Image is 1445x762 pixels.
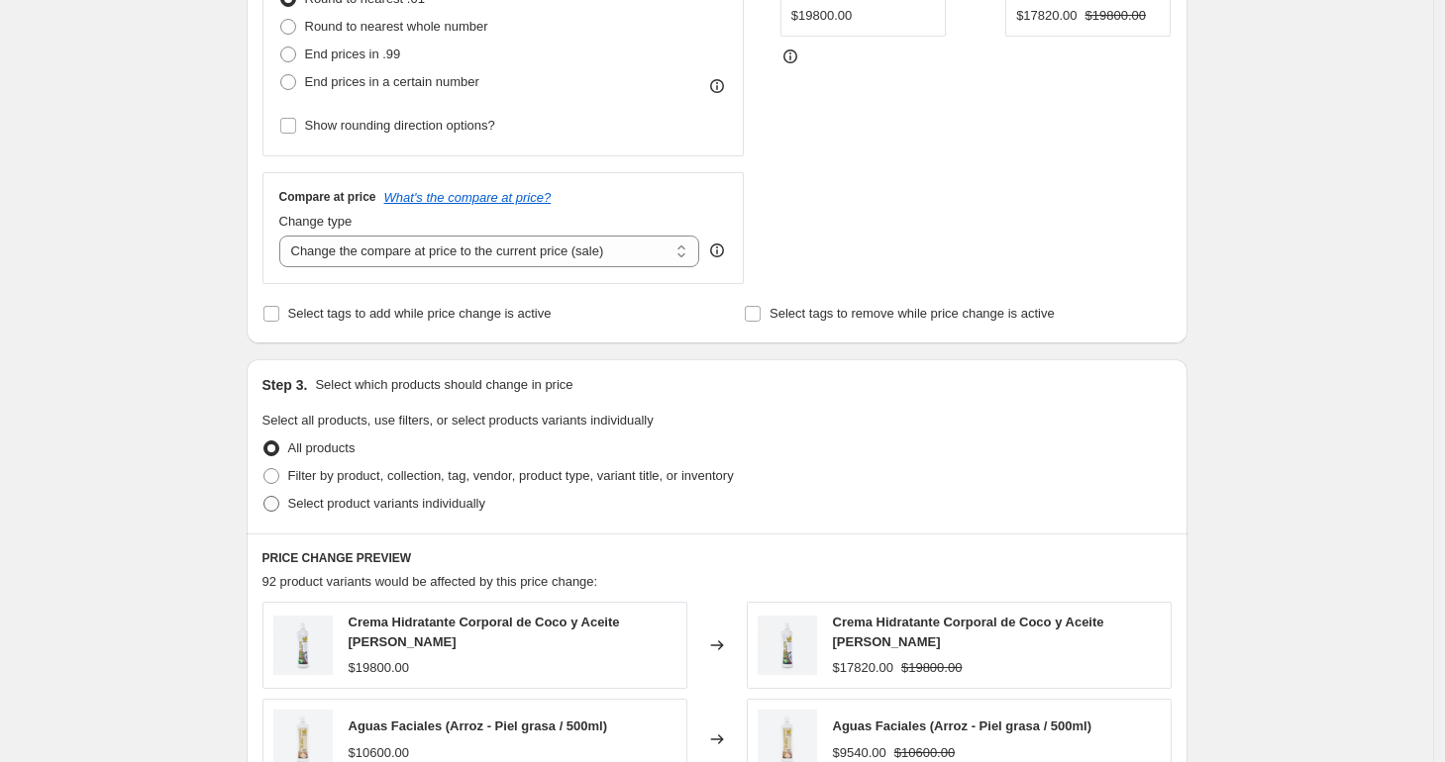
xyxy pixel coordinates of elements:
span: Select tags to remove while price change is active [770,306,1055,321]
div: $17820.00 [1016,6,1077,26]
span: Round to nearest whole number [305,19,488,34]
span: Change type [279,214,353,229]
span: Select product variants individually [288,496,485,511]
span: 92 product variants would be affected by this price change: [262,574,598,589]
span: Crema Hidratante Corporal de Coco y Aceite [PERSON_NAME] [833,615,1104,649]
span: End prices in a certain number [305,74,479,89]
div: $19800.00 [349,658,409,678]
img: natural_sant-sets-crema-extractos_naturales_coco_oliva_80x.png [273,616,333,675]
h3: Compare at price [279,189,376,205]
span: Aguas Faciales (Arroz - Piel grasa / 500ml) [833,718,1092,733]
div: $19800.00 [791,6,852,26]
h6: PRICE CHANGE PREVIEW [262,550,1172,566]
span: Show rounding direction options? [305,118,495,133]
strike: $19800.00 [901,658,962,678]
span: End prices in .99 [305,47,401,61]
span: Filter by product, collection, tag, vendor, product type, variant title, or inventory [288,468,734,483]
p: Select which products should change in price [315,375,572,395]
span: Select tags to add while price change is active [288,306,552,321]
span: Crema Hidratante Corporal de Coco y Aceite [PERSON_NAME] [349,615,620,649]
div: help [707,240,727,260]
span: Aguas Faciales (Arroz - Piel grasa / 500ml) [349,718,608,733]
img: natural_sant-sets-crema-extractos_naturales_coco_oliva_80x.png [758,616,817,675]
h2: Step 3. [262,375,308,395]
strike: $19800.00 [1085,6,1146,26]
div: $17820.00 [833,658,893,678]
button: What's the compare at price? [384,190,552,205]
span: All products [288,440,356,455]
span: Select all products, use filters, or select products variants individually [262,413,654,428]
